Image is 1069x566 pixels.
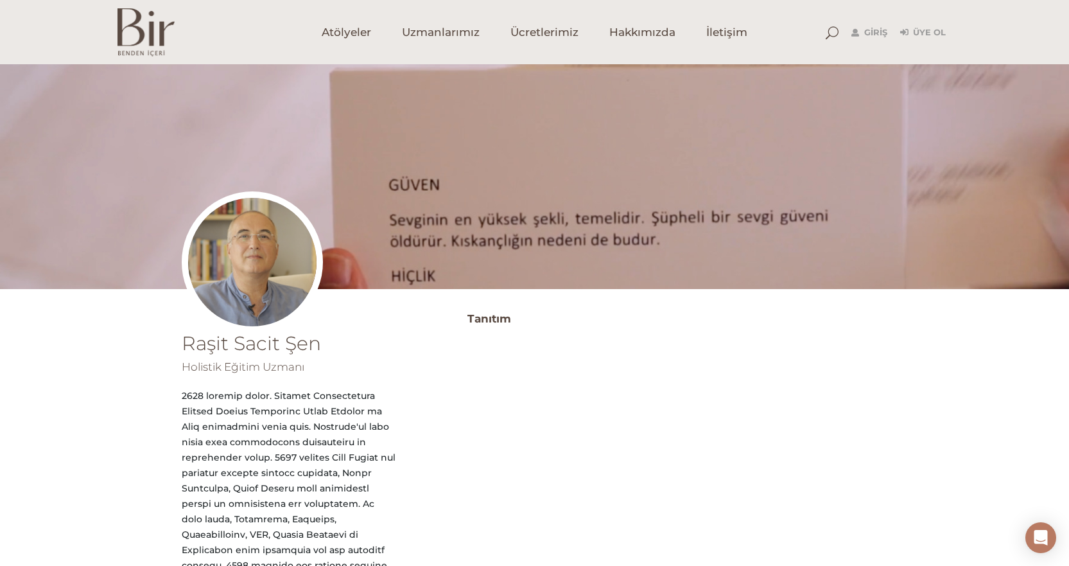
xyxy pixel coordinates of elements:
span: Hakkımızda [609,25,675,40]
span: Holistik Eğitim Uzmanı [182,360,304,373]
h1: Raşit Sacit Şen [182,334,397,353]
span: Ücretlerimiz [510,25,578,40]
span: Atölyeler [322,25,371,40]
a: Giriş [851,25,887,40]
span: İletişim [706,25,747,40]
img: Ras%CC%A7it-S%CC%A7en-copy-300x300.png [182,191,323,333]
span: Uzmanlarımız [402,25,480,40]
h3: Tanıtım [467,308,888,329]
a: Üye Ol [900,25,946,40]
div: Open Intercom Messenger [1025,522,1056,553]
